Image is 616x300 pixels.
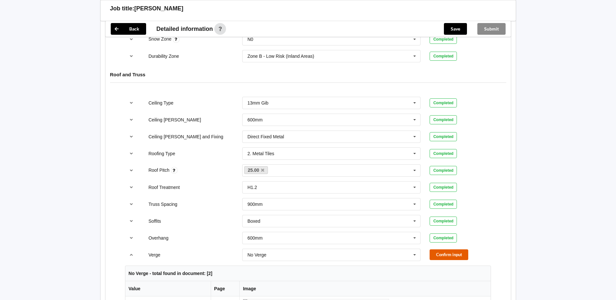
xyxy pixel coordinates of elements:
[125,266,491,281] th: No Verge - total found in document: [2]
[430,35,457,44] div: Completed
[125,215,138,227] button: reference-toggle
[211,281,240,296] th: Page
[125,249,138,261] button: reference-toggle
[430,183,457,192] div: Completed
[430,98,457,107] div: Completed
[125,131,138,143] button: reference-toggle
[125,232,138,244] button: reference-toggle
[111,23,146,35] button: Back
[157,26,213,32] span: Detailed information
[125,198,138,210] button: reference-toggle
[125,97,138,109] button: reference-toggle
[148,117,201,122] label: Ceiling [PERSON_NAME]
[430,200,457,209] div: Completed
[148,252,160,257] label: Verge
[247,37,253,42] div: N0
[239,281,491,296] th: Image
[247,185,257,190] div: H1.2
[148,100,173,106] label: Ceiling Type
[444,23,467,35] button: Save
[148,168,170,173] label: Roof Pitch
[148,54,179,59] label: Durability Zone
[148,36,173,42] label: Snow Zone
[247,253,266,257] div: No Verge
[125,181,138,193] button: reference-toggle
[430,217,457,226] div: Completed
[430,132,457,141] div: Completed
[247,101,269,105] div: 13mm Gib
[430,115,457,124] div: Completed
[247,219,260,223] div: Boxed
[125,50,138,62] button: reference-toggle
[247,118,263,122] div: 600mm
[110,71,506,78] h4: Roof and Truss
[247,134,284,139] div: Direct Fixed Metal
[125,114,138,126] button: reference-toggle
[110,5,134,12] h3: Job title:
[430,52,457,61] div: Completed
[247,54,314,58] div: Zone B - Low Risk (Inland Areas)
[148,134,223,139] label: Ceiling [PERSON_NAME] and Fixing
[430,149,457,158] div: Completed
[125,165,138,176] button: reference-toggle
[125,33,138,45] button: reference-toggle
[148,185,180,190] label: Roof Treatment
[125,281,211,296] th: Value
[244,166,268,174] a: 25.00
[430,233,457,243] div: Completed
[247,202,263,206] div: 900mm
[125,148,138,159] button: reference-toggle
[148,151,175,156] label: Roofing Type
[148,235,168,241] label: Overhang
[134,5,183,12] h3: [PERSON_NAME]
[430,166,457,175] div: Completed
[148,219,161,224] label: Soffits
[247,151,274,156] div: 2. Metal Tiles
[148,202,177,207] label: Truss Spacing
[247,236,263,240] div: 600mm
[430,249,468,260] button: Confirm input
